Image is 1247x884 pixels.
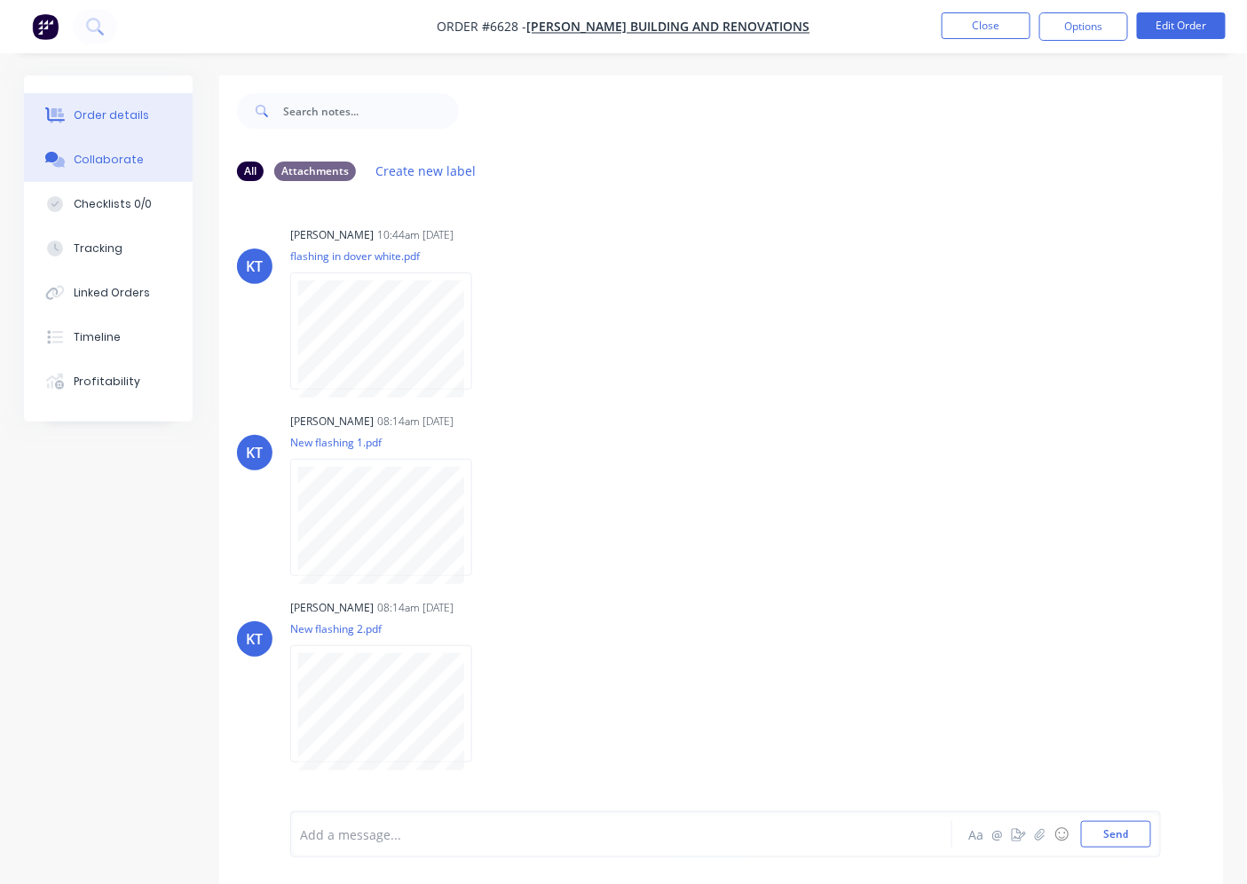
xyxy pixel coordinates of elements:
[527,19,810,36] a: [PERSON_NAME] Building and Renovations
[74,285,150,301] div: Linked Orders
[942,12,1030,39] button: Close
[24,182,193,226] button: Checklists 0/0
[74,152,144,168] div: Collaborate
[438,19,527,36] span: Order #6628 -
[290,621,490,636] p: New flashing 2.pdf
[290,249,490,264] p: flashing in dover white.pdf
[24,315,193,359] button: Timeline
[74,329,121,345] div: Timeline
[247,628,264,650] div: KT
[237,162,264,181] div: All
[24,138,193,182] button: Collaborate
[290,414,374,430] div: [PERSON_NAME]
[247,442,264,463] div: KT
[987,824,1008,845] button: @
[74,374,140,390] div: Profitability
[377,414,454,430] div: 08:14am [DATE]
[1039,12,1128,41] button: Options
[1051,824,1072,845] button: ☺
[290,600,374,616] div: [PERSON_NAME]
[377,227,454,243] div: 10:44am [DATE]
[24,226,193,271] button: Tracking
[1137,12,1226,39] button: Edit Order
[247,256,264,277] div: KT
[377,600,454,616] div: 08:14am [DATE]
[290,227,374,243] div: [PERSON_NAME]
[283,93,459,129] input: Search notes...
[24,93,193,138] button: Order details
[966,824,987,845] button: Aa
[274,162,356,181] div: Attachments
[74,196,152,212] div: Checklists 0/0
[74,241,122,257] div: Tracking
[32,13,59,40] img: Factory
[24,271,193,315] button: Linked Orders
[24,359,193,404] button: Profitability
[290,435,490,450] p: New flashing 1.pdf
[74,107,149,123] div: Order details
[367,159,485,183] button: Create new label
[1081,821,1151,848] button: Send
